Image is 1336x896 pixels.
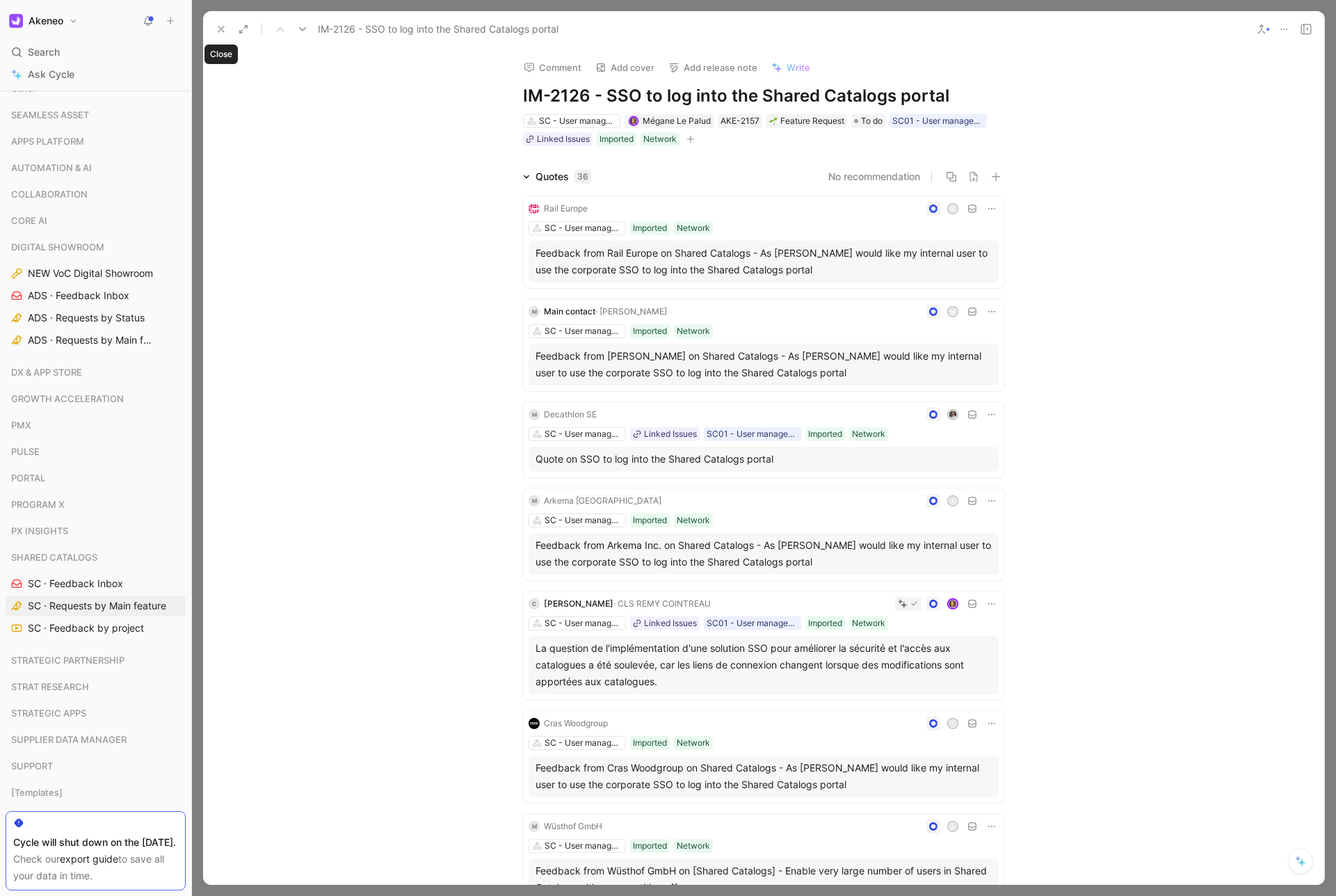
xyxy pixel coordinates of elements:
[6,650,186,675] div: STRATEGIC PARTNERSHIP
[517,168,597,185] div: Quotes36
[529,409,540,420] div: M
[595,306,667,317] span: · [PERSON_NAME]
[6,755,186,776] div: SUPPORT
[11,550,97,564] span: SHARED CATALOGS
[707,427,798,441] div: SC01 - User management
[28,621,144,635] span: SC · Feedback by project
[6,782,186,807] div: [Templates]
[6,263,186,284] a: NEW VoC Digital Showroom
[644,616,697,630] div: Linked Issues
[677,736,710,750] div: Network
[6,415,186,435] div: PMX
[545,839,622,853] div: SC - User management
[852,427,885,441] div: Network
[643,132,677,146] div: Network
[677,221,710,235] div: Network
[949,204,958,213] div: G
[11,134,84,148] span: APPS PLATFORM
[949,822,958,831] div: B
[6,64,186,85] a: Ask Cycle
[6,157,186,182] div: AUTOMATION & AI
[6,782,186,803] div: [Templates]
[529,598,540,609] div: C
[545,736,622,750] div: SC - User management
[677,513,710,527] div: Network
[6,237,186,351] div: DIGITAL SHOWROOMNEW VoC Digital ShowroomADS · Feedback InboxADS · Requests by StatusADS · Request...
[536,640,992,690] div: La question de l'implémentation d'une solution SSO pour améliorer la sécurité et l'accès aux cata...
[544,306,595,317] span: Main contact
[861,114,883,128] span: To do
[949,719,958,728] div: T
[633,324,667,338] div: Imported
[9,14,23,28] img: Akeneo
[6,755,186,781] div: SUPPORT
[523,85,1004,107] h1: IM-2126 - SSO to log into the Shared Catalogs portal
[544,494,661,508] div: Arkema [GEOGRAPHIC_DATA]
[949,307,958,316] div: M
[544,717,608,730] div: Cras Woodgroup
[544,202,588,216] div: Rail Europe
[545,616,622,630] div: SC - User management
[589,58,661,77] button: Add cover
[6,42,186,63] div: Search
[6,520,186,545] div: PX INSIGHTS
[6,388,186,409] div: GROWTH ACCELERATION
[536,245,992,278] div: Feedback from Rail Europe on Shared Catalogs - As [PERSON_NAME] would like my internal user to us...
[6,595,186,616] a: SC · Requests by Main feature
[6,362,186,383] div: DX & APP STORE
[28,289,129,303] span: ADS · Feedback Inbox
[6,131,186,156] div: APPS PLATFORM
[787,61,810,74] span: Write
[6,703,186,728] div: STRATEGIC APPS
[28,333,154,347] span: ADS · Requests by Main feature
[633,736,667,750] div: Imported
[644,427,697,441] div: Linked Issues
[529,306,540,317] div: M
[707,616,798,630] div: SC01 - User management
[6,388,186,413] div: GROWTH ACCELERATION
[949,410,958,419] img: avatar
[537,132,590,146] div: Linked Issues
[11,240,104,254] span: DIGITAL SHOWROOM
[6,157,186,178] div: AUTOMATION & AI
[539,114,617,128] div: SC - User management
[6,307,186,328] a: ADS · Requests by Status
[769,114,844,128] div: Feature Request
[28,311,145,325] span: ADS · Requests by Status
[13,851,178,884] div: Check our to save all your data in time.
[11,653,124,667] span: STRATEGIC PARTNERSHIP
[6,729,186,754] div: SUPPLIER DATA MANAGER
[633,839,667,853] div: Imported
[204,45,238,64] div: Close
[529,718,540,729] img: logo
[60,853,118,865] a: export guide
[852,616,885,630] div: Network
[765,58,816,77] button: Write
[6,676,186,701] div: STRAT RESEARCH
[11,471,45,485] span: PORTAL
[828,168,920,185] button: No recommendation
[949,599,958,608] img: avatar
[545,324,622,338] div: SC - User management
[6,467,186,493] div: PORTAL
[6,415,186,440] div: PMX
[11,392,124,406] span: GROWTH ACCELERATION
[6,650,186,671] div: STRATEGIC PARTNERSHIP
[544,408,597,422] div: Decathlon SE
[544,819,602,833] div: Wüsthof GmbH
[11,680,89,694] span: STRAT RESEARCH
[29,15,63,27] h1: Akeneo
[11,161,92,175] span: AUTOMATION & AI
[11,365,82,379] span: DX & APP STORE
[6,494,186,515] div: PROGRAM X
[6,618,186,639] a: SC · Feedback by project
[633,221,667,235] div: Imported
[6,467,186,488] div: PORTAL
[529,821,540,832] div: M
[536,537,992,570] div: Feedback from Arkema Inc. on Shared Catalogs - As [PERSON_NAME] would like my internal user to us...
[28,66,74,83] span: Ask Cycle
[11,524,68,538] span: PX INSIGHTS
[6,210,186,231] div: CORE AI
[6,573,186,594] a: SC · Feedback Inbox
[6,184,186,205] div: COLLABORATION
